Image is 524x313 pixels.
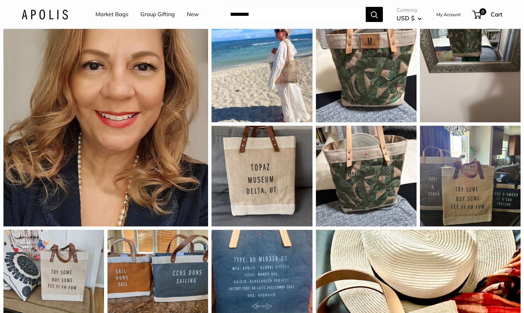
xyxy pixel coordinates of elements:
[479,8,486,15] span: 0
[397,13,422,24] button: USD $
[225,7,366,22] input: Search...
[5,287,73,308] iframe: Sign Up via Text for Offers
[473,9,502,20] a: 0 Cart
[187,9,199,20] a: New
[95,9,128,20] a: Market Bags
[397,14,414,22] span: USD $
[140,9,175,20] a: Group Gifting
[366,7,383,22] button: Search
[397,5,422,15] span: Currency
[436,10,461,19] a: My Account
[22,9,68,19] img: Apolis
[491,11,502,18] span: Cart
